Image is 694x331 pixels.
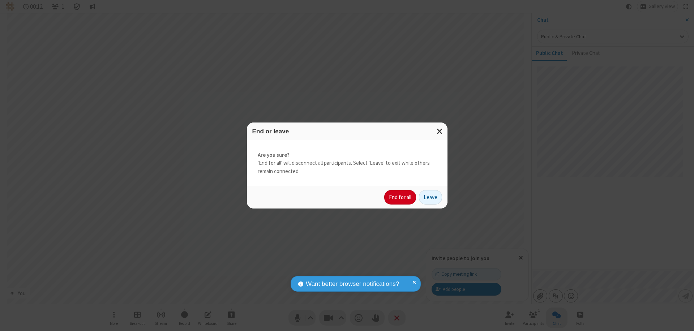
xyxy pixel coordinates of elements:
span: Want better browser notifications? [306,279,399,289]
h3: End or leave [252,128,442,135]
div: 'End for all' will disconnect all participants. Select 'Leave' to exit while others remain connec... [247,140,447,186]
button: Close modal [432,122,447,140]
button: Leave [419,190,442,205]
button: End for all [384,190,416,205]
strong: Are you sure? [258,151,437,159]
